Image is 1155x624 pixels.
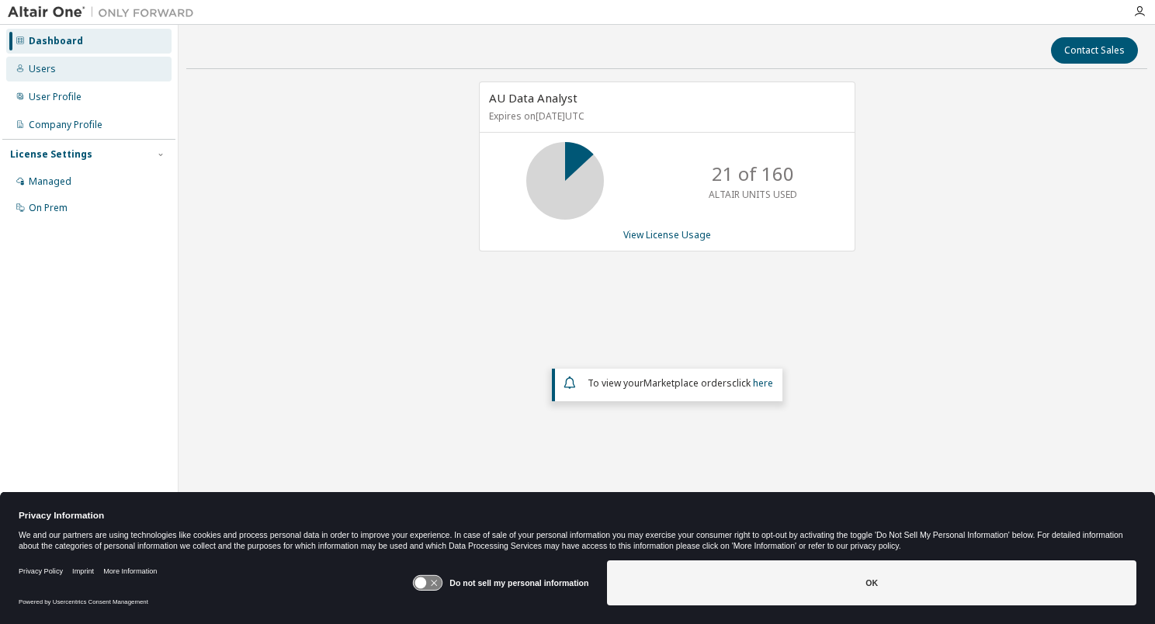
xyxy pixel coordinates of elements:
div: Dashboard [29,35,83,47]
p: ALTAIR UNITS USED [709,188,797,201]
div: On Prem [29,202,68,214]
div: License Settings [10,148,92,161]
div: Managed [29,175,71,188]
div: Users [29,63,56,75]
div: Company Profile [29,119,102,131]
span: To view your click [588,376,773,390]
a: View License Usage [623,228,711,241]
p: 21 of 160 [712,161,794,187]
p: Expires on [DATE] UTC [489,109,841,123]
div: User Profile [29,91,82,103]
span: AU Data Analyst [489,90,577,106]
img: Altair One [8,5,202,20]
a: here [753,376,773,390]
button: Contact Sales [1051,37,1138,64]
em: Marketplace orders [643,376,732,390]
